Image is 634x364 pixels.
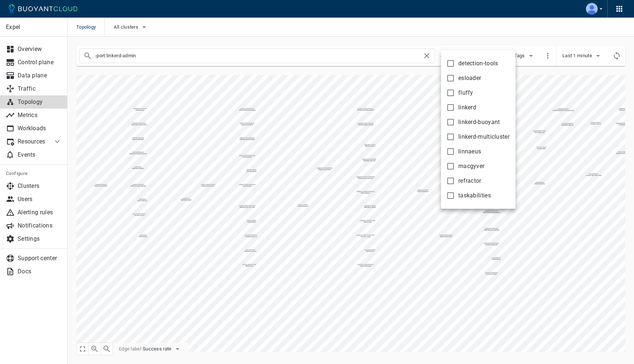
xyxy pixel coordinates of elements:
[458,104,476,111] span: linkerd
[458,89,473,97] span: fluffy
[458,148,481,155] span: linnaeus
[458,177,481,185] span: refractor
[458,163,484,170] span: macgyver
[458,60,498,67] span: detection-tools
[458,133,510,141] span: linkerd-multicluster
[458,74,481,82] span: esloader
[458,192,491,199] span: taskabilities
[458,119,500,126] span: linkerd-buoyant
